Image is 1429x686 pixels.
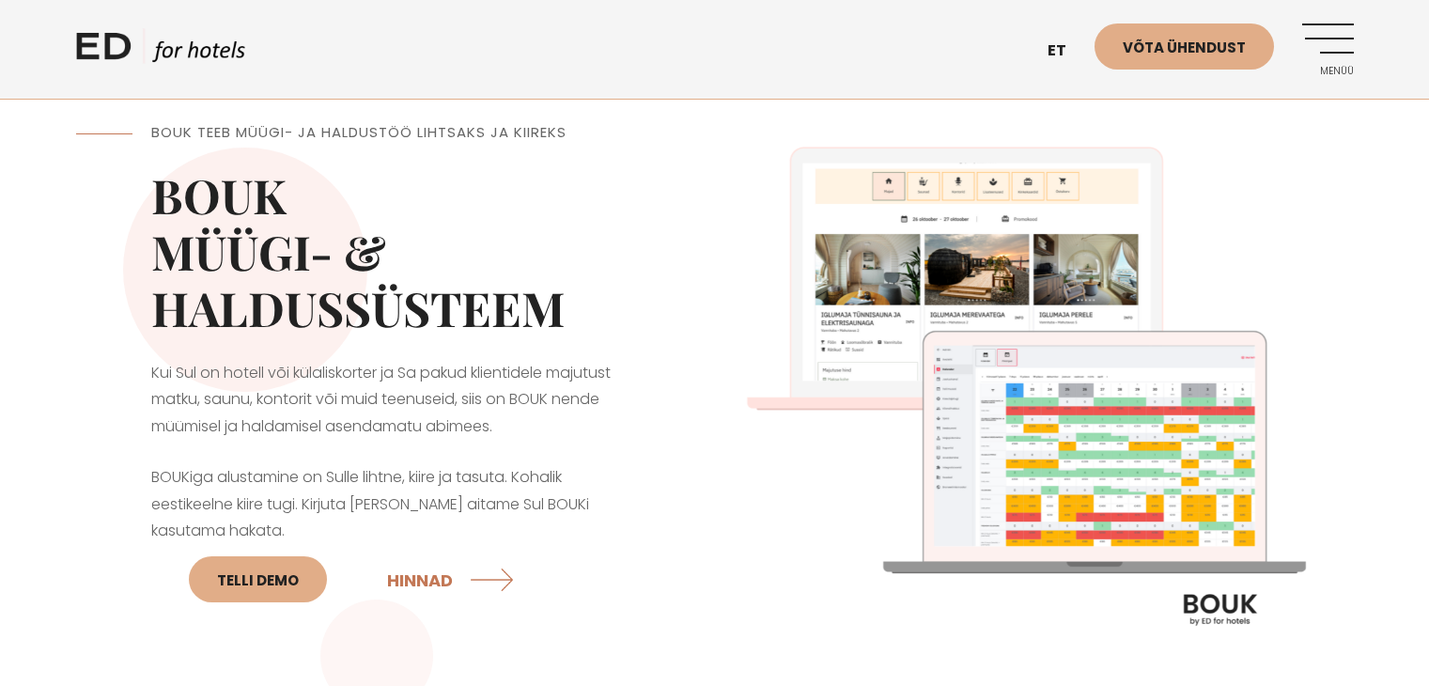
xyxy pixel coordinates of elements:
a: et [1038,28,1095,74]
span: BOUK TEEB MÜÜGI- JA HALDUSTÖÖ LIHTSAKS JA KIIREKS [151,122,567,142]
a: Võta ühendust [1095,23,1274,70]
a: Menüü [1302,23,1354,75]
span: Menüü [1302,66,1354,77]
a: Telli DEMO [189,556,327,602]
a: ED HOTELS [76,28,245,75]
h2: BOUK MÜÜGI- & HALDUSSÜSTEEM [151,167,640,336]
p: BOUKiga alustamine on Sulle lihtne, kiire ja tasuta. Kohalik eestikeelne kiire tugi. Kirjuta [PER... [151,464,640,615]
a: HINNAD [387,554,519,604]
p: Kui Sul on hotell või külaliskorter ja Sa pakud klientidele majutust matku, saunu, kontorit või m... [151,360,640,441]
